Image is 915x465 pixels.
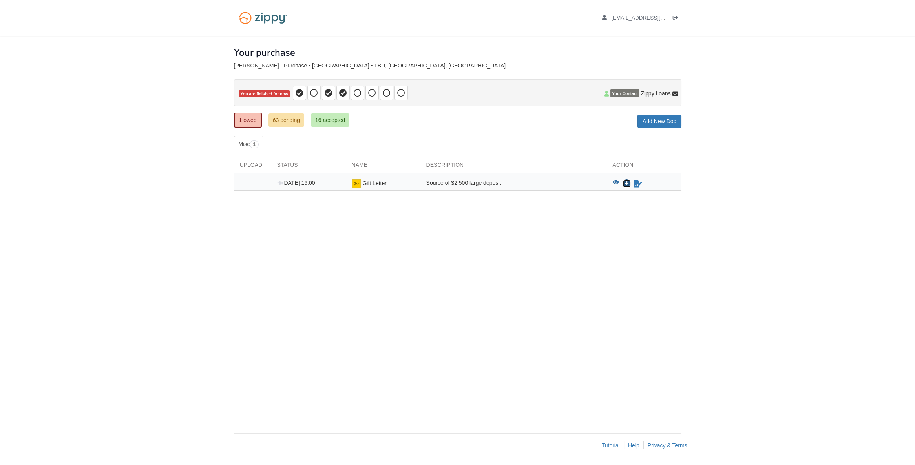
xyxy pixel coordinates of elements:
a: Misc [234,136,263,153]
a: Help [628,442,639,449]
a: Waiting for your co-borrower to e-sign [633,179,643,188]
a: 16 accepted [311,113,349,127]
div: Status [271,161,346,173]
span: Your Contact [610,89,639,97]
div: Description [420,161,607,173]
span: arvizuteacher01@gmail.com [611,15,701,21]
a: Add New Doc [637,115,681,128]
div: Action [607,161,681,173]
a: 1 owed [234,113,262,128]
a: edit profile [602,15,701,23]
div: [PERSON_NAME] - Purchase • [GEOGRAPHIC_DATA] • TBD, [GEOGRAPHIC_DATA], [GEOGRAPHIC_DATA] [234,62,681,69]
span: Zippy Loans [641,89,670,97]
div: Source of $2,500 large deposit [420,179,607,188]
a: Tutorial [602,442,620,449]
img: esign icon [352,179,361,188]
span: You are finished for now [239,90,290,98]
img: Logo [234,8,292,28]
span: [DATE] 16:00 [277,180,315,186]
a: Download Gift Letter [623,181,631,187]
span: Gift Letter [362,180,386,186]
a: Log out [673,15,681,23]
a: 63 pending [268,113,304,127]
span: 1 [250,140,259,148]
button: View Gift Letter [613,180,619,188]
h1: Your purchase [234,47,295,58]
div: Name [346,161,420,173]
div: Upload [234,161,271,173]
a: Privacy & Terms [648,442,687,449]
